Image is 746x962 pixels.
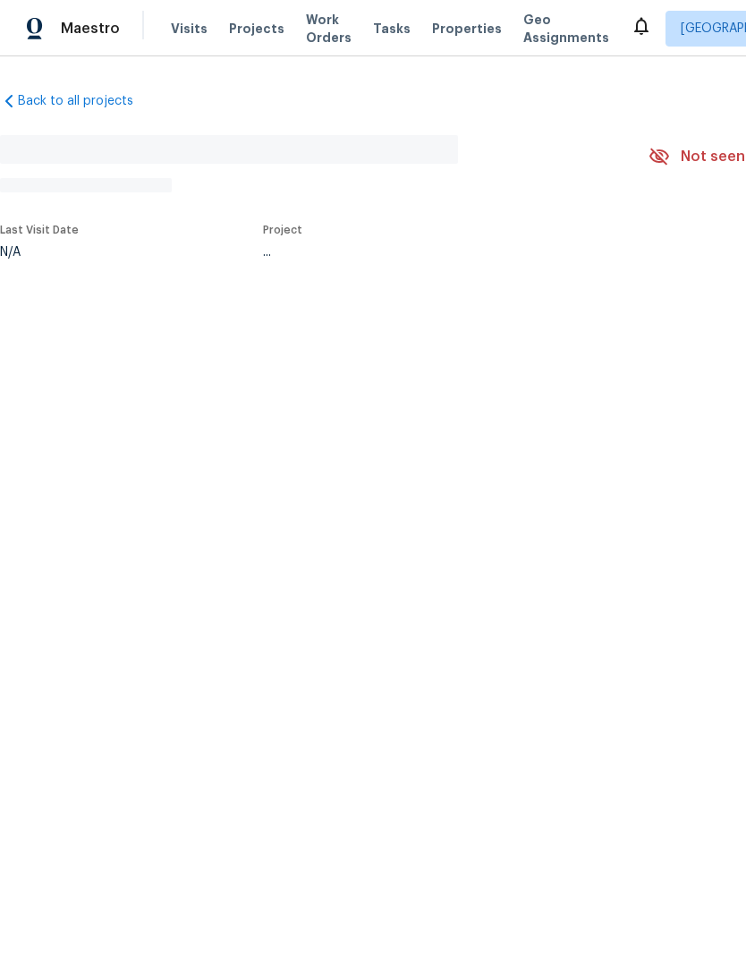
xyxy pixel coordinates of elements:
[373,22,411,35] span: Tasks
[263,246,606,259] div: ...
[306,11,352,47] span: Work Orders
[171,20,208,38] span: Visits
[229,20,284,38] span: Projects
[61,20,120,38] span: Maestro
[523,11,609,47] span: Geo Assignments
[263,225,302,235] span: Project
[432,20,502,38] span: Properties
